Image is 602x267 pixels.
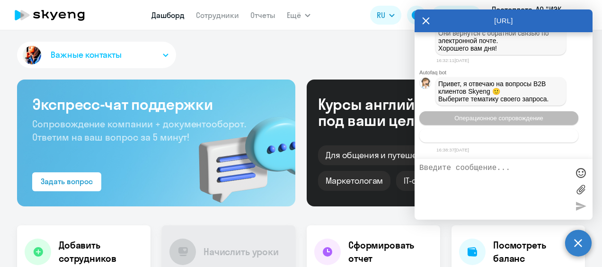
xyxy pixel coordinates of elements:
button: RU [370,6,401,25]
button: Ещё [287,6,310,25]
span: Привет, я отвечаю на вопросы B2B клиентов Skyeng 🙂 Выберите тематику своего запроса. [438,80,549,103]
label: Лимит 10 файлов [574,182,588,196]
div: Курсы английского под ваши цели [318,96,480,128]
h4: Начислить уроки [204,245,279,258]
h4: Сформировать отчет [348,239,433,265]
span: Важные контакты [51,49,122,61]
a: Отчеты [250,10,275,20]
button: Операционное сопровождение [419,111,578,125]
a: Сотрудники [196,10,239,20]
img: avatar [21,44,43,66]
img: bg-img [185,100,295,206]
div: IT-специалистам [396,171,478,191]
a: Дашборд [151,10,185,20]
span: Тематики документооборот [460,132,538,139]
div: Для общения и путешествий [318,145,448,165]
div: Маркетологам [318,171,390,191]
p: Хорошего вам дня! [438,44,563,52]
h4: Посмотреть баланс [493,239,577,265]
h4: Добавить сотрудников [59,239,143,265]
img: bot avatar [420,78,432,91]
button: Важные контакты [17,42,176,68]
p: Постоплата, АО "ИЭК ХОЛДИНГ" [492,4,580,27]
div: Autofaq bot [419,70,593,75]
span: Ещё [287,9,301,21]
time: 16:38:37[DATE] [436,147,469,152]
button: Постоплата, АО "ИЭК ХОЛДИНГ" [487,4,594,27]
button: Балансbalance [432,6,481,25]
p: Они вернутся с обратной связью по электронной почте. [438,29,563,44]
button: Задать вопрос [32,172,101,191]
span: Сопровождение компании + документооборот. Ответим на ваш вопрос за 5 минут! [32,118,246,143]
span: Операционное сопровождение [454,115,543,122]
span: RU [377,9,385,21]
h3: Экспресс-чат поддержки [32,95,280,114]
div: Задать вопрос [41,176,93,187]
time: 16:32:11[DATE] [436,58,469,63]
button: Тематики документооборот [419,129,578,142]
